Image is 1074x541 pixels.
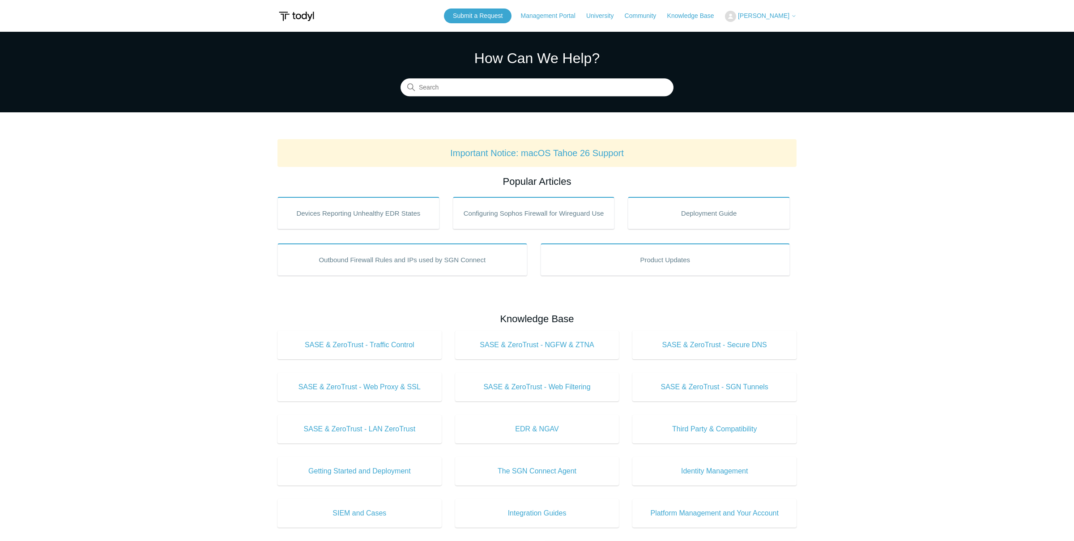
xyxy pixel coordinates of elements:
[469,424,606,435] span: EDR & NGAV
[632,499,797,528] a: Platform Management and Your Account
[469,382,606,392] span: SASE & ZeroTrust - Web Filtering
[277,373,442,401] a: SASE & ZeroTrust - Web Proxy & SSL
[291,508,428,519] span: SIEM and Cases
[632,415,797,443] a: Third Party & Compatibility
[401,47,673,69] h1: How Can We Help?
[646,382,783,392] span: SASE & ZeroTrust - SGN Tunnels
[469,466,606,477] span: The SGN Connect Agent
[277,243,527,276] a: Outbound Firewall Rules and IPs used by SGN Connect
[646,424,783,435] span: Third Party & Compatibility
[291,466,428,477] span: Getting Started and Deployment
[646,508,783,519] span: Platform Management and Your Account
[277,197,439,229] a: Devices Reporting Unhealthy EDR States
[632,373,797,401] a: SASE & ZeroTrust - SGN Tunnels
[632,457,797,486] a: Identity Management
[277,415,442,443] a: SASE & ZeroTrust - LAN ZeroTrust
[455,499,619,528] a: Integration Guides
[291,382,428,392] span: SASE & ZeroTrust - Web Proxy & SSL
[646,466,783,477] span: Identity Management
[667,11,723,21] a: Knowledge Base
[444,9,511,23] a: Submit a Request
[277,499,442,528] a: SIEM and Cases
[450,148,624,158] a: Important Notice: macOS Tahoe 26 Support
[455,373,619,401] a: SASE & ZeroTrust - Web Filtering
[291,340,428,350] span: SASE & ZeroTrust - Traffic Control
[628,197,790,229] a: Deployment Guide
[646,340,783,350] span: SASE & ZeroTrust - Secure DNS
[401,79,673,97] input: Search
[632,331,797,359] a: SASE & ZeroTrust - Secure DNS
[291,424,428,435] span: SASE & ZeroTrust - LAN ZeroTrust
[455,415,619,443] a: EDR & NGAV
[277,8,315,25] img: Todyl Support Center Help Center home page
[455,331,619,359] a: SASE & ZeroTrust - NGFW & ZTNA
[521,11,584,21] a: Management Portal
[469,340,606,350] span: SASE & ZeroTrust - NGFW & ZTNA
[277,311,797,326] h2: Knowledge Base
[738,12,789,19] span: [PERSON_NAME]
[277,457,442,486] a: Getting Started and Deployment
[453,197,615,229] a: Configuring Sophos Firewall for Wireguard Use
[625,11,665,21] a: Community
[469,508,606,519] span: Integration Guides
[455,457,619,486] a: The SGN Connect Agent
[277,174,797,189] h2: Popular Articles
[586,11,622,21] a: University
[725,11,797,22] button: [PERSON_NAME]
[541,243,790,276] a: Product Updates
[277,331,442,359] a: SASE & ZeroTrust - Traffic Control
